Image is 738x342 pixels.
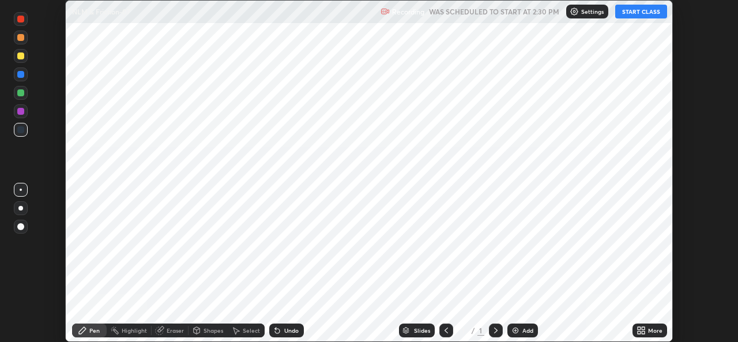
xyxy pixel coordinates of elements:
img: class-settings-icons [570,7,579,16]
h5: WAS SCHEDULED TO START AT 2:30 PM [429,6,559,17]
p: Recording [392,7,424,16]
div: 1 [458,327,469,334]
img: recording.375f2c34.svg [381,7,390,16]
div: Undo [284,328,299,333]
div: Eraser [167,328,184,333]
p: NLM & Friction-07 [72,7,130,16]
div: Add [522,328,533,333]
img: add-slide-button [511,326,520,335]
p: Settings [581,9,604,14]
div: 1 [477,325,484,336]
div: Select [243,328,260,333]
div: Highlight [122,328,147,333]
div: Shapes [204,328,223,333]
div: / [472,327,475,334]
div: Pen [89,328,100,333]
button: START CLASS [615,5,667,18]
div: Slides [414,328,430,333]
div: More [648,328,662,333]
